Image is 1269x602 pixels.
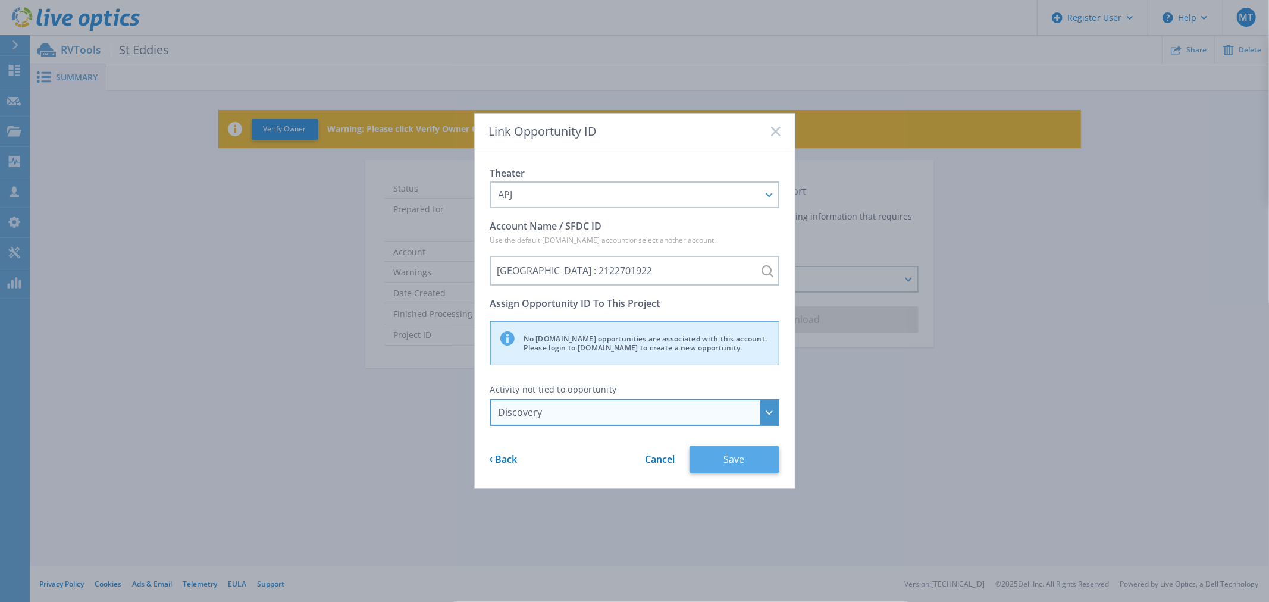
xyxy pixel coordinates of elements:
[489,124,597,138] span: Link Opportunity ID
[690,446,779,473] button: Save
[490,256,779,286] input: St Edmund's College : 2122701922
[490,165,779,181] p: Theater
[490,234,779,246] p: Use the default [DOMAIN_NAME] account or select another account.
[490,295,779,312] p: Assign Opportunity ID To This Project
[490,445,518,465] a: Back
[490,384,779,394] p: Activity not tied to opportunity
[646,445,675,465] a: Cancel
[490,321,779,365] div: No [DOMAIN_NAME] opportunities are associated with this account. Please login to [DOMAIN_NAME] to...
[490,218,779,234] p: Account Name / SFDC ID
[499,407,758,418] div: Discovery
[499,189,758,200] div: APJ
